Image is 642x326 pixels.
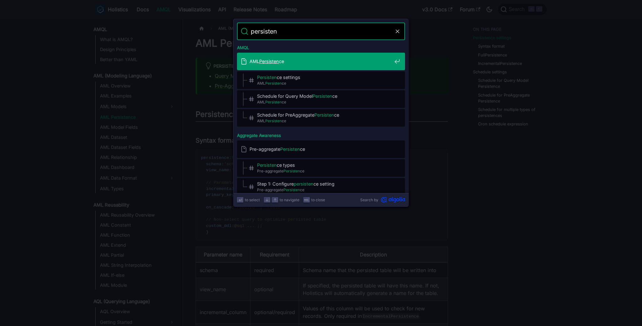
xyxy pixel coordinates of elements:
span: AML ce [257,99,392,105]
a: Pre-aggregatePersistence [237,140,405,158]
mark: Persisten [314,112,334,118]
span: Schedule for Query Model ce​ [257,93,392,99]
svg: Algolia [381,197,405,203]
mark: Persisten [257,75,277,80]
mark: Persisten [283,187,300,192]
span: AML ce [257,118,392,124]
span: AML ce [257,80,392,86]
a: AMLPersistence [237,53,405,70]
span: to select [245,197,260,203]
span: Step 1: Configure ce setting​ [257,181,392,187]
a: Schedule for Query ModelPersistence​AMLPersistence [237,90,405,108]
a: Persistence types​Pre-aggregatePersistence [237,159,405,177]
span: Pre-aggregate ce [257,168,392,174]
mark: Persisten [283,169,300,173]
a: Step 1: Configurepersistence setting​Pre-aggregatePersistence [237,178,405,196]
svg: Arrow down [265,197,269,202]
span: Pre-aggregate ce [250,146,392,152]
span: Pre-aggregate ce [257,187,392,193]
mark: Persisten [265,100,282,104]
mark: persisten [294,181,313,187]
div: Aggregate Awareness [236,128,406,140]
svg: Enter key [238,197,243,202]
mark: Persisten [265,118,282,123]
span: AML ce [250,58,392,64]
svg: Escape key [304,197,309,202]
span: ce types​ [257,162,392,168]
div: AMQL [236,40,406,53]
svg: Arrow up [273,197,277,202]
span: Search by [360,197,378,203]
span: ce settings​ [257,74,392,80]
span: Schedule for PreAggregate ce​ [257,112,392,118]
button: Clear the query [394,28,401,35]
mark: Persisten [313,93,332,99]
mark: Persisten [280,146,300,152]
mark: Persisten [259,59,279,64]
mark: Persisten [257,162,277,168]
input: Search docs [248,23,394,40]
mark: Persisten [265,81,282,86]
span: to navigate [280,197,299,203]
a: Schedule for PreAggregatePersistence​AMLPersistence [237,109,405,127]
a: Search byAlgolia [360,197,405,203]
span: to close [311,197,325,203]
a: Persistence settings​AMLPersistence [237,71,405,89]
